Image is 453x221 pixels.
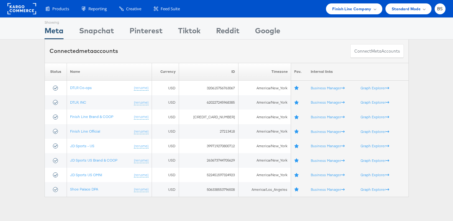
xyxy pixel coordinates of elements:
div: Meta [45,25,64,39]
td: America/New_York [238,153,291,168]
a: JD Sports US Brand & COOP [70,158,117,162]
th: ID [179,63,238,81]
a: (rename) [134,187,148,192]
a: (rename) [134,158,148,163]
div: Reddit [216,25,239,39]
a: Graph Explorer [361,100,389,105]
td: 620227245968385 [179,95,238,110]
span: meta [79,47,93,54]
a: Finish Line Official [70,129,100,134]
td: 399719270800712 [179,139,238,153]
td: America/New_York [238,81,291,95]
a: (rename) [134,129,148,134]
div: Connected accounts [50,47,118,55]
a: Graph Explorer [361,158,389,162]
a: Business Manager [310,187,344,192]
td: 506338553796508 [179,182,238,197]
a: DTLR Co-ops [70,85,92,90]
a: Finish Line Brand & COOP [70,114,113,119]
a: JD Sports US OMNI [70,172,102,177]
th: Status [45,63,67,81]
span: meta [371,48,381,54]
td: USD [152,153,179,168]
td: [CREDIT_CARD_NUMBER] [179,110,238,124]
div: Showing [45,18,64,25]
td: USD [152,110,179,124]
div: Pinterest [130,25,163,39]
a: Shoe Palace DPA [70,187,98,191]
a: Graph Explorer [361,86,389,90]
a: (rename) [134,114,148,120]
a: Business Manager [310,100,344,105]
a: Business Manager [310,115,344,119]
a: Graph Explorer [361,115,389,119]
a: Graph Explorer [361,143,389,148]
a: (rename) [134,143,148,148]
td: America/New_York [238,124,291,139]
td: America/New_York [238,110,291,124]
td: USD [152,81,179,95]
span: Reporting [88,6,107,12]
td: 320615756763067 [179,81,238,95]
span: BS [437,7,443,11]
a: Graph Explorer [361,187,389,192]
td: 27213418 [179,124,238,139]
td: America/New_York [238,95,291,110]
td: USD [152,139,179,153]
a: (rename) [134,85,148,91]
td: USD [152,95,179,110]
a: JD Sports - US [70,143,94,148]
td: USD [152,168,179,182]
td: USD [152,124,179,139]
span: Finish Line Company [332,6,371,12]
div: Tiktok [178,25,201,39]
a: Business Manager [310,158,344,162]
a: (rename) [134,100,148,105]
a: (rename) [134,172,148,178]
td: America/New_York [238,168,291,182]
td: 263673744705629 [179,153,238,168]
div: Snapchat [79,25,114,39]
td: USD [152,182,179,197]
a: DTLR, INC [70,100,86,105]
a: Graph Explorer [361,172,389,177]
th: Timezone [238,63,291,81]
a: Business Manager [310,129,344,134]
th: Currency [152,63,179,81]
span: Creative [126,6,141,12]
td: America/Los_Angeles [238,182,291,197]
button: ConnectmetaAccounts [350,44,404,58]
div: Google [255,25,280,39]
span: Feed Suite [161,6,180,12]
th: Name [67,63,152,81]
span: Standard Mode [392,6,421,12]
td: 522451597324923 [179,168,238,182]
td: America/New_York [238,139,291,153]
a: Business Manager [310,143,344,148]
span: Products [52,6,69,12]
a: Graph Explorer [361,129,389,134]
a: Business Manager [310,172,344,177]
a: Business Manager [310,86,344,90]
